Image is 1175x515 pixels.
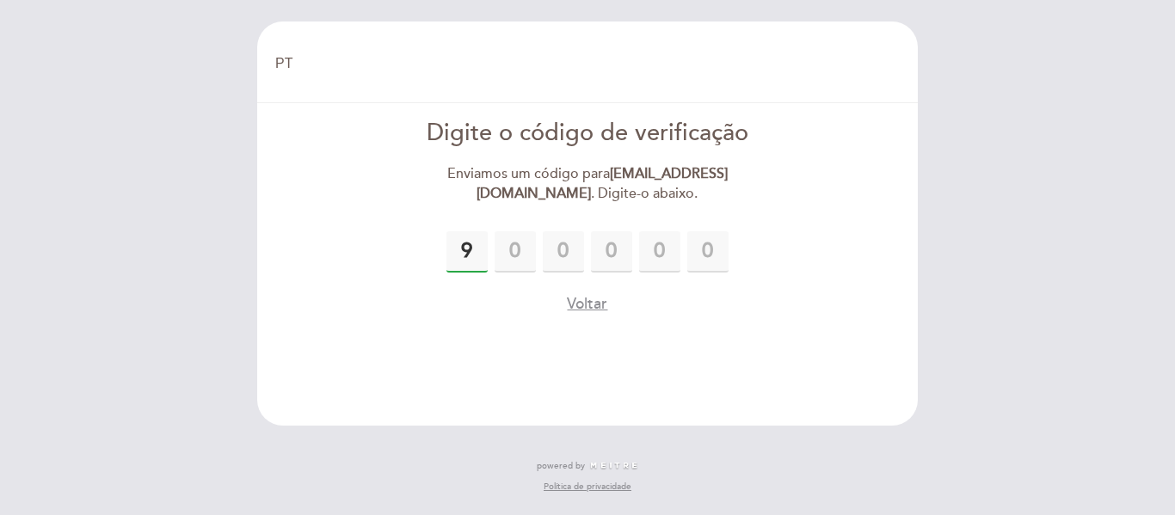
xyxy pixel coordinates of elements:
[567,293,607,315] button: Voltar
[543,231,584,273] input: 0
[391,117,785,150] div: Digite o código de verificação
[446,231,488,273] input: 0
[391,164,785,204] div: Enviamos um código para . Digite-o abaixo.
[591,231,632,273] input: 0
[589,462,638,470] img: MEITRE
[687,231,729,273] input: 0
[537,460,638,472] a: powered by
[495,231,536,273] input: 0
[537,460,585,472] span: powered by
[639,231,680,273] input: 0
[544,481,631,493] a: Política de privacidade
[477,165,728,202] strong: [EMAIL_ADDRESS][DOMAIN_NAME]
